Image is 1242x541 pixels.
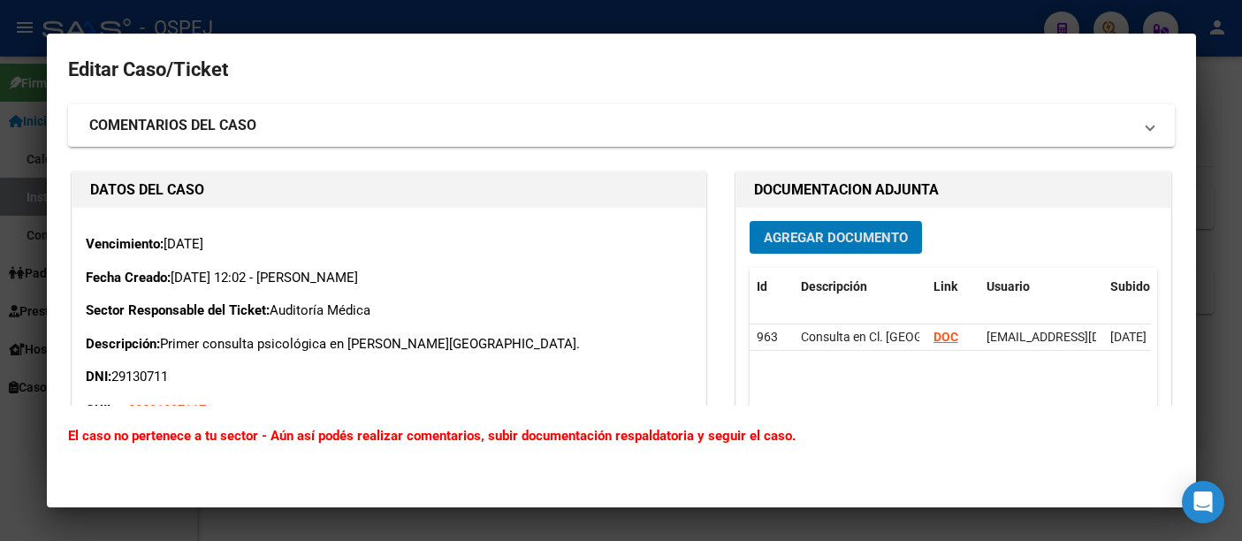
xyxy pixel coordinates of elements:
[86,334,692,354] p: Primer consulta psicológica en [PERSON_NAME][GEOGRAPHIC_DATA].
[757,327,787,347] div: 963
[68,428,796,444] b: El caso no pertenece a tu sector - Aún así podés realizar comentarios, subir documentación respal...
[68,104,1175,147] mat-expansion-panel-header: COMENTARIOS DEL CASO
[1103,268,1192,306] datatable-header-cell: Subido
[68,53,1175,87] h2: Editar Caso/Ticket
[801,330,1009,344] span: Consulta en Cl. [GEOGRAPHIC_DATA].
[86,270,171,286] strong: Fecha Creado:
[1110,330,1147,344] span: [DATE]
[987,279,1030,293] span: Usuario
[86,402,118,418] strong: CUIL:
[794,268,926,306] datatable-header-cell: Descripción
[86,234,692,255] p: [DATE]
[1110,279,1150,293] span: Subido
[86,302,270,318] strong: Sector Responsable del Ticket:
[933,279,957,293] span: Link
[979,268,1103,306] datatable-header-cell: Usuario
[128,402,206,418] span: 20291307117
[757,279,767,293] span: Id
[750,221,922,254] button: Agregar Documento
[801,279,867,293] span: Descripción
[86,236,164,252] strong: Vencimiento:
[89,115,256,136] strong: COMENTARIOS DEL CASO
[86,268,692,288] p: [DATE] 12:02 - [PERSON_NAME]
[90,181,204,198] strong: DATOS DEL CASO
[750,268,794,306] datatable-header-cell: Id
[764,230,908,246] span: Agregar Documento
[86,301,692,321] p: Auditoría Médica
[933,330,958,344] a: DOC
[86,367,692,387] p: 29130711
[926,268,979,306] datatable-header-cell: Link
[86,336,160,352] strong: Descripción:
[86,369,111,385] strong: DNI:
[754,179,1153,201] h1: DOCUMENTACION ADJUNTA
[1182,481,1224,523] div: Open Intercom Messenger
